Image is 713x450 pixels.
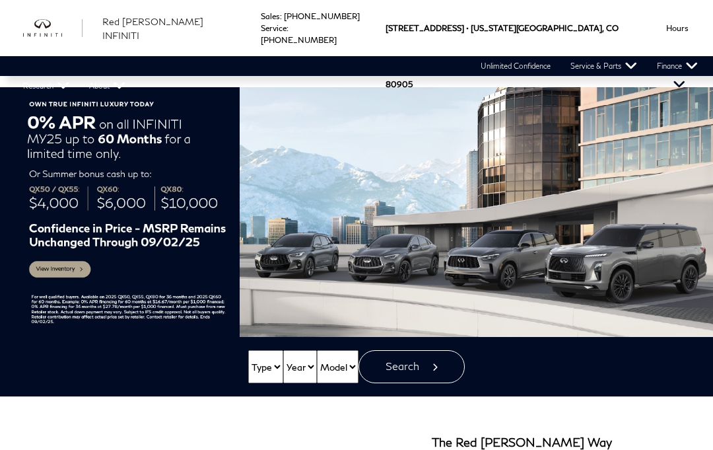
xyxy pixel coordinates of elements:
a: Service & Parts [560,56,647,76]
nav: Main Navigation [13,36,713,96]
a: Pre-Owned [552,36,627,56]
select: Vehicle Model [317,350,358,383]
a: infiniti [23,19,83,37]
select: Vehicle Year [283,350,317,383]
span: Service [261,23,287,33]
a: [PHONE_NUMBER] [284,11,360,21]
a: [STREET_ADDRESS] • [US_STATE][GEOGRAPHIC_DATA], CO 80905 [386,23,619,89]
img: INFINITI [23,19,83,37]
a: Research [13,76,79,96]
a: About [79,76,135,96]
a: Specials [627,36,689,56]
select: Vehicle Type [248,350,283,383]
a: [PHONE_NUMBER] [261,35,337,45]
a: Finance [647,56,708,76]
span: Sales [261,11,280,21]
button: Search [358,350,465,383]
span: Red [PERSON_NAME] INFINITI [102,16,203,41]
a: Express Store [471,36,552,56]
h3: The Red [PERSON_NAME] Way [432,436,612,449]
a: Red [PERSON_NAME] INFINITI [102,15,241,42]
span: : [287,23,289,33]
a: Unlimited Confidence [471,56,560,76]
span: : [280,11,282,21]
